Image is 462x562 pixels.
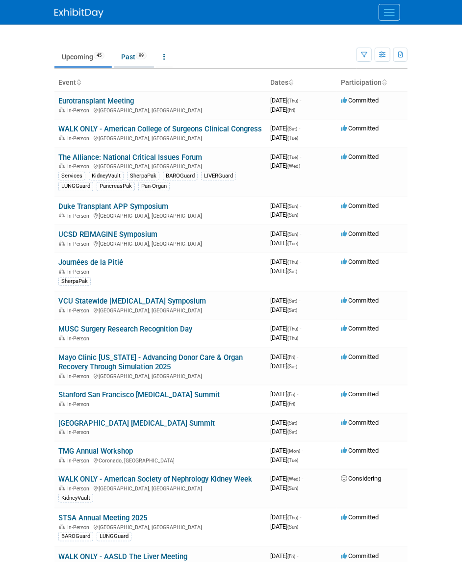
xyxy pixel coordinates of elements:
[89,172,124,180] div: KidneyVault
[382,78,386,86] a: Sort by Participation Type
[58,230,157,239] a: UCSD REIMAGINE Symposium
[59,135,65,140] img: In-Person Event
[302,447,303,454] span: -
[300,97,301,104] span: -
[58,153,202,162] a: The Alliance: National Critical Issues Forum
[270,258,301,265] span: [DATE]
[59,401,65,406] img: In-Person Event
[270,325,301,332] span: [DATE]
[287,107,295,113] span: (Fri)
[201,172,236,180] div: LIVERGuard
[97,532,131,541] div: LUNGGuard
[58,182,93,191] div: LUNGGuard
[270,202,301,209] span: [DATE]
[270,306,297,313] span: [DATE]
[270,484,298,491] span: [DATE]
[59,269,65,274] img: In-Person Event
[300,258,301,265] span: -
[341,230,379,237] span: Committed
[300,153,301,160] span: -
[58,532,93,541] div: BAROGuard
[270,456,298,463] span: [DATE]
[58,162,262,170] div: [GEOGRAPHIC_DATA], [GEOGRAPHIC_DATA]
[288,78,293,86] a: Sort by Start Date
[58,306,262,314] div: [GEOGRAPHIC_DATA], [GEOGRAPHIC_DATA]
[270,162,300,169] span: [DATE]
[270,211,298,218] span: [DATE]
[287,485,298,491] span: (Sun)
[341,353,379,360] span: Committed
[379,4,400,21] button: Menu
[341,125,379,132] span: Committed
[287,298,297,304] span: (Sat)
[287,429,297,434] span: (Sat)
[297,390,298,398] span: -
[67,373,92,380] span: In-Person
[58,523,262,531] div: [GEOGRAPHIC_DATA], [GEOGRAPHIC_DATA]
[270,400,295,407] span: [DATE]
[67,135,92,142] span: In-Person
[127,172,159,180] div: SherpaPak
[302,475,303,482] span: -
[59,524,65,529] img: In-Person Event
[58,258,123,267] a: Journées de la Pitié
[58,475,252,484] a: WALK ONLY - American Society of Nephrology Kidney Week
[138,182,170,191] div: Pan-Organ
[287,326,298,332] span: (Thu)
[287,401,295,407] span: (Fri)
[67,241,92,247] span: In-Person
[341,513,379,521] span: Committed
[287,554,295,559] span: (Fri)
[58,484,262,492] div: [GEOGRAPHIC_DATA], [GEOGRAPHIC_DATA]
[266,75,337,91] th: Dates
[59,241,65,246] img: In-Person Event
[287,98,298,103] span: (Thu)
[287,126,297,131] span: (Sat)
[58,447,133,456] a: TMG Annual Workshop
[58,494,93,503] div: KidneyVault
[67,458,92,464] span: In-Person
[270,428,297,435] span: [DATE]
[299,297,300,304] span: -
[58,211,262,219] div: [GEOGRAPHIC_DATA], [GEOGRAPHIC_DATA]
[270,523,298,530] span: [DATE]
[270,125,300,132] span: [DATE]
[341,97,379,104] span: Committed
[58,125,262,133] a: WALK ONLY - American College of Surgeons Clinical Congress
[67,107,92,114] span: In-Person
[58,456,262,464] div: Coronado, [GEOGRAPHIC_DATA]
[58,172,85,180] div: Services
[297,353,298,360] span: -
[58,202,168,211] a: Duke Transplant APP Symposium
[270,267,297,275] span: [DATE]
[270,239,298,247] span: [DATE]
[287,204,298,209] span: (Sun)
[59,163,65,168] img: In-Person Event
[287,163,300,169] span: (Wed)
[341,419,379,426] span: Committed
[270,297,300,304] span: [DATE]
[67,429,92,435] span: In-Person
[287,355,295,360] span: (Fri)
[299,125,300,132] span: -
[287,448,300,454] span: (Mon)
[58,419,215,428] a: [GEOGRAPHIC_DATA] [MEDICAL_DATA] Summit
[341,297,379,304] span: Committed
[287,476,300,482] span: (Wed)
[270,419,300,426] span: [DATE]
[59,485,65,490] img: In-Person Event
[67,307,92,314] span: In-Person
[54,48,112,66] a: Upcoming45
[287,307,297,313] span: (Sat)
[270,362,297,370] span: [DATE]
[58,239,262,247] div: [GEOGRAPHIC_DATA], [GEOGRAPHIC_DATA]
[59,335,65,340] img: In-Person Event
[58,97,134,105] a: Eurotransplant Meeting
[287,515,298,520] span: (Thu)
[58,297,206,306] a: VCU Statewide [MEDICAL_DATA] Symposium
[337,75,408,91] th: Participation
[59,213,65,218] img: In-Person Event
[270,447,303,454] span: [DATE]
[341,552,379,560] span: Committed
[58,552,187,561] a: WALK ONLY - AASLD The Liver Meeting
